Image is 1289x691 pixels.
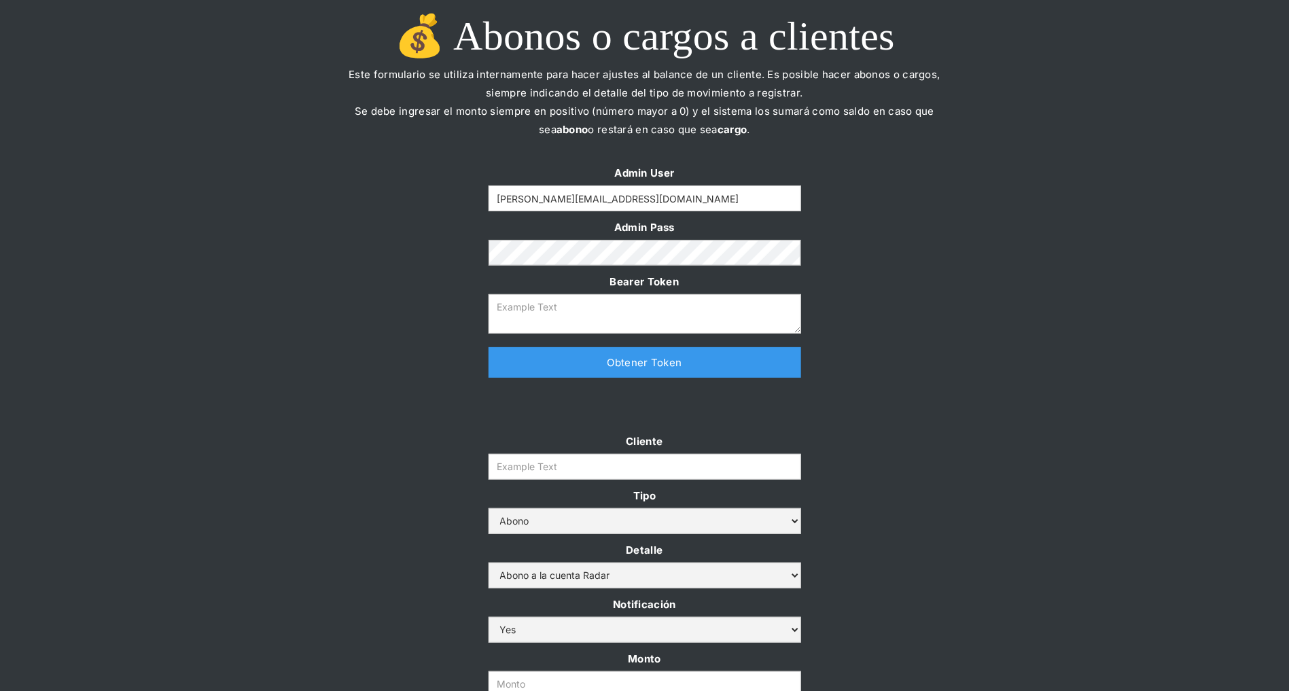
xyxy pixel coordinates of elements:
label: Tipo [489,486,801,505]
label: Bearer Token [489,272,801,291]
p: Este formulario se utiliza internamente para hacer ajustes al balance de un cliente. Es posible h... [339,65,951,157]
label: Notificación [489,595,801,614]
a: Obtener Token [489,347,801,378]
label: Cliente [489,432,801,450]
input: Example Text [489,454,801,480]
label: Monto [489,650,801,668]
strong: cargo [718,123,747,136]
strong: abono [557,123,588,136]
h1: 💰 Abonos o cargos a clientes [339,14,951,58]
label: Admin User [489,164,801,182]
label: Detalle [489,541,801,559]
input: Example Text [489,185,801,211]
form: Form [489,164,801,334]
label: Admin Pass [489,218,801,236]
